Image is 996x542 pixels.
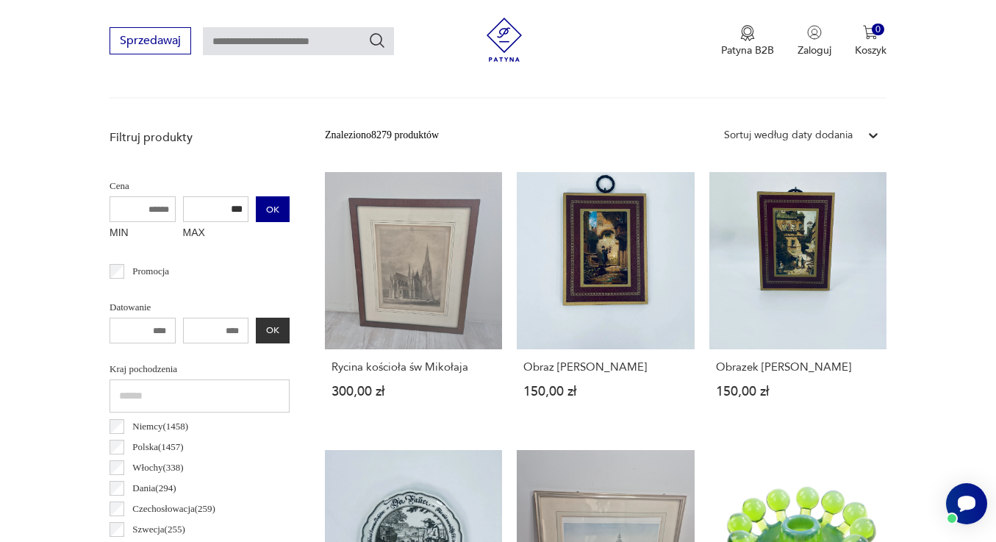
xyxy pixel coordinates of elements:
[740,25,755,41] img: Ikona medalu
[132,263,169,279] p: Promocja
[523,385,687,398] p: 150,00 zł
[332,385,495,398] p: 300,00 zł
[132,501,215,517] p: Czechosłowacja ( 259 )
[325,127,439,143] div: Znaleziono 8279 produktów
[721,25,774,57] button: Patyna B2B
[110,178,290,194] p: Cena
[872,24,884,36] div: 0
[716,385,880,398] p: 150,00 zł
[807,25,822,40] img: Ikonka użytkownika
[721,43,774,57] p: Patyna B2B
[110,299,290,315] p: Datowanie
[132,460,183,476] p: Włochy ( 338 )
[332,361,495,374] h3: Rycina kościoła św Mikołaja
[325,172,502,427] a: Rycina kościoła św MikołajaRycina kościoła św Mikołaja300,00 zł
[523,361,687,374] h3: Obraz [PERSON_NAME]
[946,483,987,524] iframe: Smartsupp widget button
[110,361,290,377] p: Kraj pochodzenia
[517,172,694,427] a: Obraz Carla SpitzwegaObraz [PERSON_NAME]150,00 zł
[798,43,831,57] p: Zaloguj
[716,361,880,374] h3: Obrazek [PERSON_NAME]
[132,418,188,435] p: Niemcy ( 1458 )
[855,25,886,57] button: 0Koszyk
[863,25,878,40] img: Ikona koszyka
[855,43,886,57] p: Koszyk
[110,27,191,54] button: Sprzedawaj
[256,196,290,222] button: OK
[368,32,386,49] button: Szukaj
[724,127,853,143] div: Sortuj według daty dodania
[132,439,183,455] p: Polska ( 1457 )
[709,172,886,427] a: Obrazek Carla SpitzwegaObrazek [PERSON_NAME]150,00 zł
[482,18,526,62] img: Patyna - sklep z meblami i dekoracjami vintage
[110,222,176,246] label: MIN
[110,129,290,146] p: Filtruj produkty
[256,318,290,343] button: OK
[721,25,774,57] a: Ikona medaluPatyna B2B
[183,222,249,246] label: MAX
[110,37,191,47] a: Sprzedawaj
[798,25,831,57] button: Zaloguj
[132,480,176,496] p: Dania ( 294 )
[132,521,185,538] p: Szwecja ( 255 )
